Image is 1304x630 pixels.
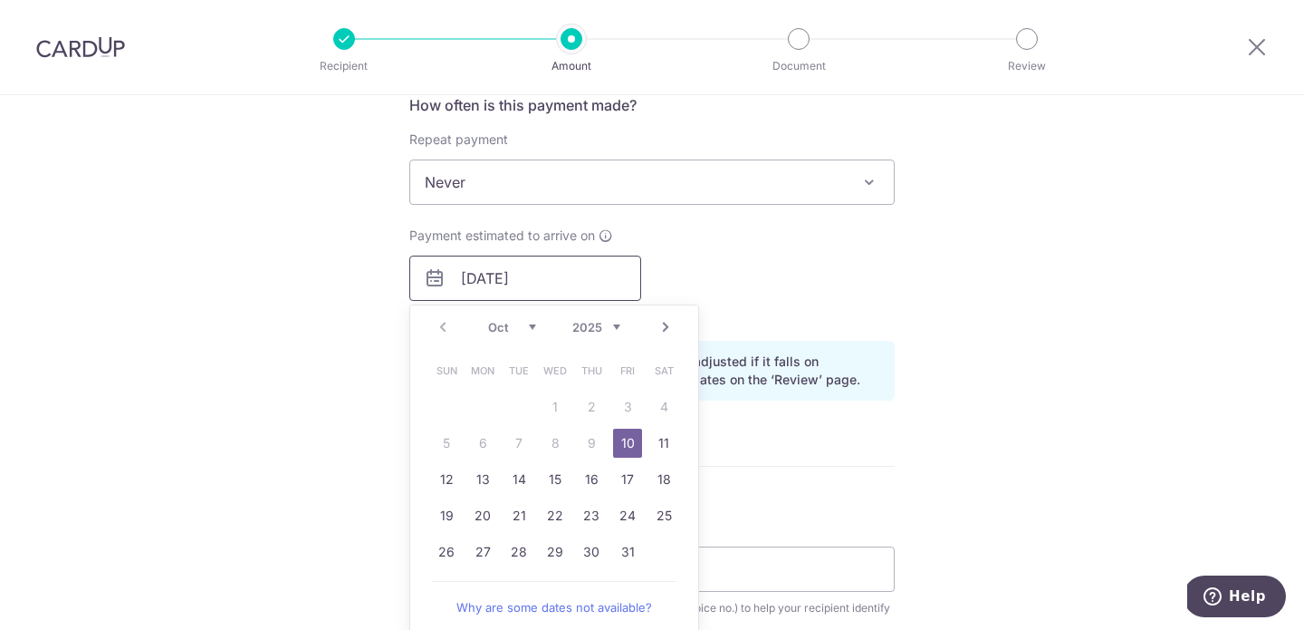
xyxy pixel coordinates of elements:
a: 24 [613,501,642,530]
a: 31 [613,538,642,567]
span: Tuesday [504,356,533,385]
span: Thursday [577,356,606,385]
span: Never [410,160,894,204]
iframe: Opens a widget where you can find more information [1187,576,1286,621]
a: 14 [504,465,533,494]
p: Recipient [277,57,411,75]
span: Never [409,160,895,205]
a: 20 [468,501,497,530]
a: 17 [613,465,642,494]
a: 12 [432,465,461,494]
a: 21 [504,501,533,530]
a: 16 [577,465,606,494]
span: Saturday [649,356,678,385]
a: 28 [504,538,533,567]
p: Document [732,57,866,75]
label: Repeat payment [409,131,508,149]
a: 15 [541,465,570,494]
p: Amount [504,57,638,75]
span: Sunday [432,356,461,385]
a: 18 [649,465,678,494]
a: Next [655,316,676,338]
a: 29 [541,538,570,567]
a: 22 [541,501,570,530]
input: DD / MM / YYYY [409,256,641,301]
span: Monday [468,356,497,385]
a: Why are some dates not available? [432,589,676,625]
a: 23 [577,501,606,530]
a: 19 [432,501,461,530]
a: 13 [468,465,497,494]
a: 26 [432,538,461,567]
a: 27 [468,538,497,567]
span: Friday [613,356,642,385]
span: Payment estimated to arrive on [409,227,595,245]
a: 25 [649,501,678,530]
a: 30 [577,538,606,567]
h5: How often is this payment made? [409,94,895,116]
p: Review [960,57,1094,75]
a: 10 [613,429,642,458]
a: 11 [649,429,678,458]
span: Wednesday [541,356,570,385]
img: CardUp [36,36,125,58]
